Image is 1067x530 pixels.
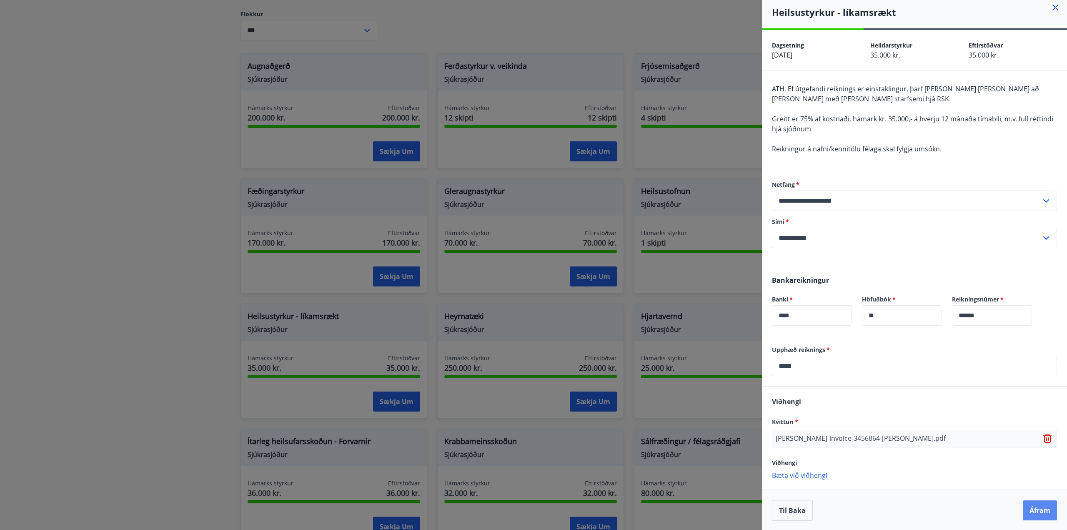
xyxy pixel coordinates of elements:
p: [PERSON_NAME]-invoice-3456864-[PERSON_NAME].pdf [776,434,946,444]
span: Eftirstöðvar [969,41,1003,49]
span: [DATE] [772,50,792,60]
p: Bæta við viðhengi [772,471,1057,479]
span: Reikningur á nafni/kennitölu félaga skal fylgja umsókn. [772,144,942,153]
span: Heildarstyrkur [870,41,912,49]
div: Upphæð reiknings [772,356,1057,376]
label: Höfuðbók [862,295,942,304]
label: Upphæð reiknings [772,346,1057,354]
span: Dagsetning [772,41,804,49]
button: Áfram [1023,500,1057,520]
label: Sími [772,218,1057,226]
label: Reikningsnúmer [952,295,1032,304]
button: Til baka [772,500,813,521]
span: Viðhengi [772,459,797,467]
span: Bankareikningur [772,276,829,285]
span: ATH. Ef útgefandi reiknings er einstaklingur, þarf [PERSON_NAME] [PERSON_NAME] að [PERSON_NAME] m... [772,84,1039,103]
span: Kvittun [772,418,798,426]
span: Greitt er 75% af kostnaði, hámark kr. 35.000,- á hverju 12 mánaða tímabili, m.v. full réttindi hj... [772,114,1053,133]
label: Netfang [772,181,1057,189]
label: Banki [772,295,852,304]
span: Viðhengi [772,397,801,406]
h4: Heilsustyrkur - líkamsrækt [772,6,1067,18]
span: 35.000 kr. [870,50,900,60]
span: 35.000 kr. [969,50,999,60]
